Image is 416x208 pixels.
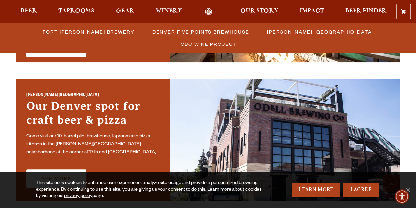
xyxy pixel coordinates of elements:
[43,27,135,37] span: Fort [PERSON_NAME] Brewery
[152,27,249,37] span: Denver Five Points Brewhouse
[300,8,324,14] span: Impact
[58,8,94,14] span: Taprooms
[196,8,221,15] a: Odell Home
[116,8,134,14] span: Gear
[26,99,160,130] h3: Our Denver spot for craft beer & pizza
[54,8,99,15] a: Taprooms
[26,133,160,157] p: Come visit our 10-barrel pilot brewhouse, taproom and pizza kitchen in the [PERSON_NAME][GEOGRAPH...
[263,27,377,37] a: [PERSON_NAME] [GEOGRAPHIC_DATA]
[341,8,391,15] a: Beer Finder
[21,8,37,14] span: Beer
[395,189,409,204] div: Accessibility Menu
[170,79,400,201] img: Sloan’s Lake Brewhouse'
[177,39,240,49] a: OBC Wine Project
[39,27,138,37] a: Fort [PERSON_NAME] Brewery
[64,194,92,199] a: privacy policy
[151,8,186,15] a: Winery
[112,8,138,15] a: Gear
[345,8,387,14] span: Beer Finder
[295,8,328,15] a: Impact
[236,8,282,15] a: Our Story
[148,27,253,37] a: Denver Five Points Brewhouse
[343,183,379,197] a: I Agree
[16,8,41,15] a: Beer
[26,169,86,188] a: See More
[240,8,278,14] span: Our Story
[181,39,236,49] span: OBC Wine Project
[156,8,182,14] span: Winery
[36,180,266,200] div: This site uses cookies to enhance user experience, analyze site usage and provide a personalized ...
[292,183,340,197] a: Learn More
[267,27,374,37] span: [PERSON_NAME] [GEOGRAPHIC_DATA]
[26,92,160,100] h2: [PERSON_NAME][GEOGRAPHIC_DATA]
